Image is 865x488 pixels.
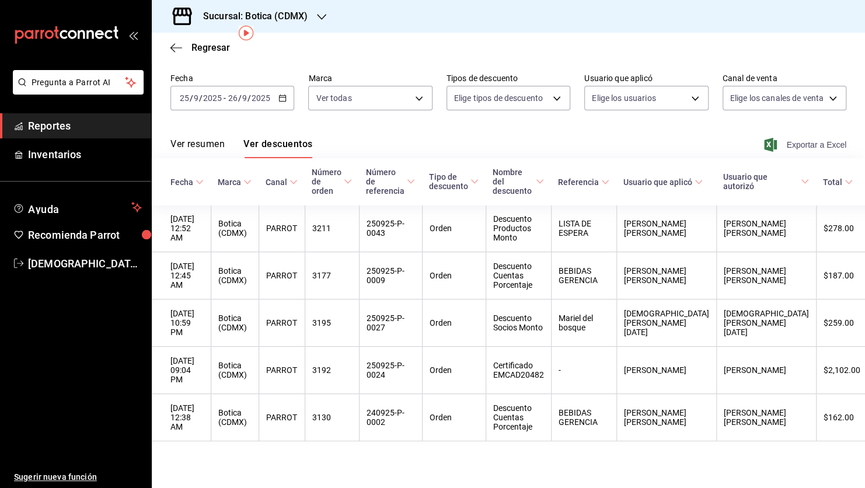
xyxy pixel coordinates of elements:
[422,252,486,299] th: Orden
[170,74,294,82] label: Fecha
[8,85,144,97] a: Pregunta a Parrot AI
[243,138,312,158] button: Ver descuentos
[305,205,359,252] th: 3211
[723,172,809,191] span: Usuario que autorizó
[259,347,305,394] th: PARROT
[152,299,211,347] th: [DATE] 10:59 PM
[316,92,351,104] span: Ver todas
[616,347,716,394] th: [PERSON_NAME]
[422,347,486,394] th: Orden
[616,299,716,347] th: [DEMOGRAPHIC_DATA][PERSON_NAME][DATE]
[308,74,432,82] label: Marca
[266,177,298,187] span: Canal
[486,347,551,394] th: Certificado EMCAD20482
[128,30,138,40] button: open_drawer_menu
[366,168,415,196] span: Número de referencia
[218,177,252,187] span: Marca
[170,177,204,187] span: Fecha
[28,200,127,214] span: Ayuda
[238,93,241,103] span: /
[28,118,142,134] span: Reportes
[170,42,230,53] button: Regresar
[28,256,142,271] span: [DEMOGRAPHIC_DATA][PERSON_NAME][DATE]
[203,93,222,103] input: ----
[227,93,238,103] input: --
[447,74,570,82] label: Tipos de descuento
[486,299,551,347] th: Descuento Socios Monto
[13,70,144,95] button: Pregunta a Parrot AI
[359,252,422,299] th: 250925-P-0009
[616,394,716,441] th: [PERSON_NAME] [PERSON_NAME]
[152,394,211,441] th: [DATE] 12:38 AM
[28,227,142,243] span: Recomienda Parrot
[191,42,230,53] span: Regresar
[551,394,616,441] th: BEBIDAS GERENCIA
[616,205,716,252] th: [PERSON_NAME] [PERSON_NAME]
[211,205,259,252] th: Botica (CDMX)
[551,347,616,394] th: -
[199,93,203,103] span: /
[359,299,422,347] th: 250925-P-0027
[429,172,479,191] span: Tipo de descuento
[224,93,226,103] span: -
[259,394,305,441] th: PARROT
[493,168,544,196] span: Nombre del descuento
[551,299,616,347] th: Mariel del bosque
[723,74,846,82] label: Canal de venta
[716,299,816,347] th: [DEMOGRAPHIC_DATA][PERSON_NAME][DATE]
[211,394,259,441] th: Botica (CDMX)
[616,252,716,299] th: [PERSON_NAME] [PERSON_NAME]
[32,76,125,89] span: Pregunta a Parrot AI
[211,299,259,347] th: Botica (CDMX)
[170,138,312,158] div: navigation tabs
[193,93,199,103] input: --
[152,252,211,299] th: [DATE] 12:45 AM
[592,92,655,104] span: Elige los usuarios
[259,299,305,347] th: PARROT
[716,394,816,441] th: [PERSON_NAME] [PERSON_NAME]
[454,92,543,104] span: Elige tipos de descuento
[823,177,853,187] span: Total
[422,205,486,252] th: Orden
[247,93,251,103] span: /
[14,471,142,483] span: Sugerir nueva función
[359,347,422,394] th: 250925-P-0024
[766,138,846,152] button: Exportar a Excel
[551,252,616,299] th: BEBIDAS GERENCIA
[584,74,708,82] label: Usuario que aplicó
[239,26,253,40] button: Tooltip marker
[486,394,551,441] th: Descuento Cuentas Porcentaje
[422,394,486,441] th: Orden
[716,205,816,252] th: [PERSON_NAME] [PERSON_NAME]
[422,299,486,347] th: Orden
[170,138,225,158] button: Ver resumen
[242,93,247,103] input: --
[305,394,359,441] th: 3130
[305,299,359,347] th: 3195
[179,93,190,103] input: --
[211,252,259,299] th: Botica (CDMX)
[551,205,616,252] th: LISTA DE ESPERA
[558,177,609,187] span: Referencia
[259,252,305,299] th: PARROT
[305,347,359,394] th: 3192
[486,205,551,252] th: Descuento Productos Monto
[152,205,211,252] th: [DATE] 12:52 AM
[623,177,703,187] span: Usuario que aplicó
[730,92,824,104] span: Elige los canales de venta
[716,252,816,299] th: [PERSON_NAME] [PERSON_NAME]
[716,347,816,394] th: [PERSON_NAME]
[251,93,271,103] input: ----
[211,347,259,394] th: Botica (CDMX)
[152,347,211,394] th: [DATE] 09:04 PM
[259,205,305,252] th: PARROT
[305,252,359,299] th: 3177
[359,205,422,252] th: 250925-P-0043
[486,252,551,299] th: Descuento Cuentas Porcentaje
[28,147,142,162] span: Inventarios
[312,168,352,196] span: Número de orden
[359,394,422,441] th: 240925-P-0002
[190,93,193,103] span: /
[194,9,308,23] h3: Sucursal: Botica (CDMX)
